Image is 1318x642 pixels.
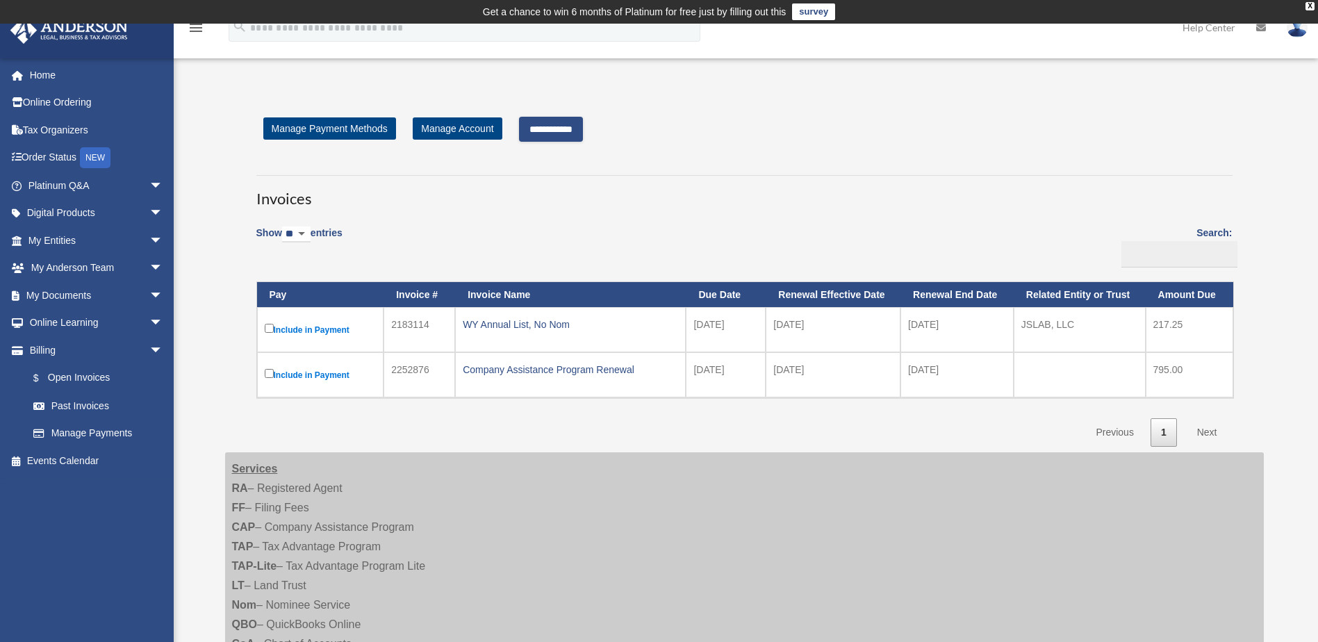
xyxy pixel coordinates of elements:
span: arrow_drop_down [149,309,177,338]
strong: TAP-Lite [232,560,277,572]
td: [DATE] [900,352,1014,397]
th: Invoice Name: activate to sort column ascending [455,282,686,308]
div: WY Annual List, No Nom [463,315,678,334]
th: Due Date: activate to sort column ascending [686,282,766,308]
input: Include in Payment [265,369,274,378]
td: [DATE] [766,307,900,352]
a: My Anderson Teamarrow_drop_down [10,254,184,282]
td: 2252876 [384,352,455,397]
a: Past Invoices [19,392,177,420]
strong: QBO [232,618,257,630]
strong: TAP [232,541,254,552]
td: 795.00 [1146,352,1233,397]
img: User Pic [1287,17,1308,38]
select: Showentries [282,227,311,242]
a: My Entitiesarrow_drop_down [10,227,184,254]
div: NEW [80,147,110,168]
a: Billingarrow_drop_down [10,336,177,364]
input: Include in Payment [265,324,274,333]
i: menu [188,19,204,36]
span: arrow_drop_down [149,254,177,283]
a: Manage Payment Methods [263,117,396,140]
span: arrow_drop_down [149,172,177,200]
strong: LT [232,579,245,591]
a: menu [188,24,204,36]
strong: Nom [232,599,257,611]
span: arrow_drop_down [149,227,177,255]
td: [DATE] [766,352,900,397]
span: arrow_drop_down [149,199,177,228]
h3: Invoices [256,175,1233,210]
a: 1 [1151,418,1177,447]
label: Include in Payment [265,321,377,338]
a: Online Ordering [10,89,184,117]
a: survey [792,3,835,20]
div: Get a chance to win 6 months of Platinum for free just by filling out this [483,3,786,20]
a: Events Calendar [10,447,184,475]
a: Order StatusNEW [10,144,184,172]
a: Previous [1085,418,1144,447]
span: arrow_drop_down [149,336,177,365]
img: Anderson Advisors Platinum Portal [6,17,132,44]
td: [DATE] [686,352,766,397]
span: $ [41,370,48,387]
td: 2183114 [384,307,455,352]
a: Manage Payments [19,420,177,447]
strong: RA [232,482,248,494]
td: [DATE] [686,307,766,352]
a: $Open Invoices [19,364,170,393]
a: My Documentsarrow_drop_down [10,281,184,309]
a: Next [1187,418,1228,447]
strong: Services [232,463,278,475]
th: Renewal Effective Date: activate to sort column ascending [766,282,900,308]
th: Related Entity or Trust: activate to sort column ascending [1014,282,1146,308]
a: Tax Organizers [10,116,184,144]
a: Online Learningarrow_drop_down [10,309,184,337]
th: Pay: activate to sort column descending [257,282,384,308]
strong: FF [232,502,246,513]
th: Renewal End Date: activate to sort column ascending [900,282,1014,308]
strong: CAP [232,521,256,533]
div: Company Assistance Program Renewal [463,360,678,379]
label: Show entries [256,224,343,256]
a: Platinum Q&Aarrow_drop_down [10,172,184,199]
label: Include in Payment [265,366,377,384]
td: [DATE] [900,307,1014,352]
th: Amount Due: activate to sort column ascending [1146,282,1233,308]
th: Invoice #: activate to sort column ascending [384,282,455,308]
a: Digital Productsarrow_drop_down [10,199,184,227]
label: Search: [1117,224,1233,267]
span: arrow_drop_down [149,281,177,310]
td: 217.25 [1146,307,1233,352]
a: Manage Account [413,117,502,140]
td: JSLAB, LLC [1014,307,1146,352]
i: search [232,19,247,34]
input: Search: [1121,241,1237,267]
div: close [1305,2,1315,10]
a: Home [10,61,184,89]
